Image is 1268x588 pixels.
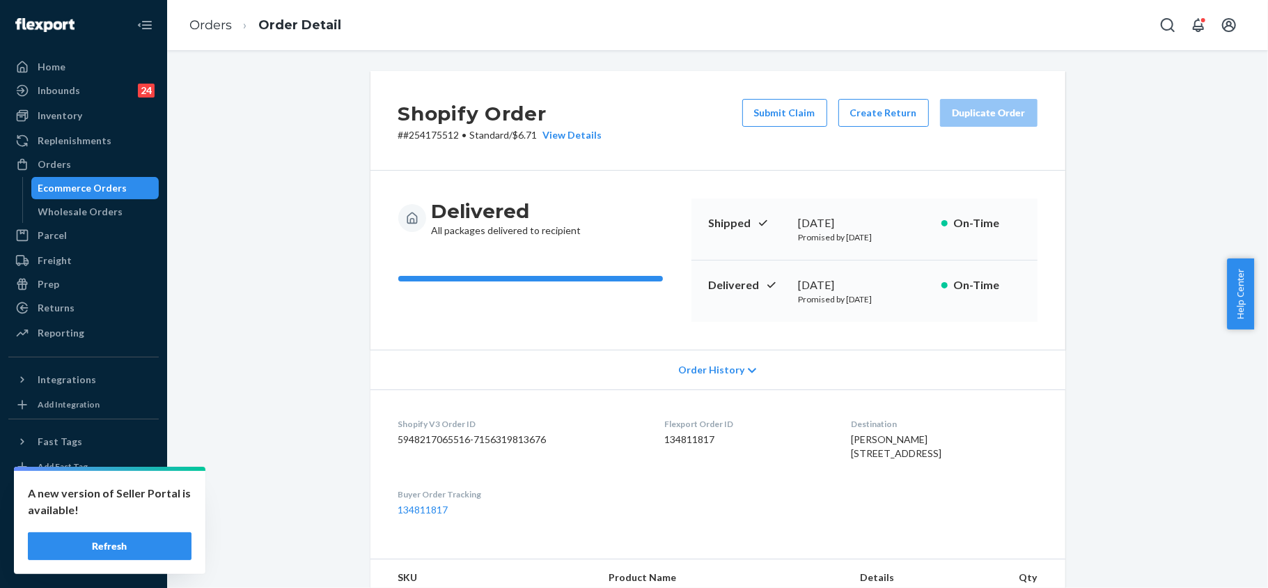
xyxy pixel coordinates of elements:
a: Order Detail [258,17,341,33]
a: Prep [8,273,159,295]
div: Inbounds [38,84,80,98]
div: [DATE] [799,215,930,231]
dt: Shopify V3 Order ID [398,418,642,430]
button: View Details [538,128,602,142]
button: Close Navigation [131,11,159,39]
a: Settings [8,481,159,503]
a: Inbounds24 [8,79,159,102]
span: • [462,129,467,141]
button: Open Search Box [1154,11,1182,39]
div: Integrations [38,373,96,387]
div: Replenishments [38,134,111,148]
button: Create Return [838,99,929,127]
div: Parcel [38,229,67,242]
a: Add Integration [8,396,159,413]
dt: Flexport Order ID [664,418,829,430]
div: Inventory [38,109,82,123]
a: Talk to Support [8,504,159,527]
button: Give Feedback [8,552,159,574]
h3: Delivered [432,199,581,224]
div: Fast Tags [38,435,82,449]
div: Reporting [38,326,84,340]
button: Integrations [8,369,159,391]
div: Wholesale Orders [38,205,123,219]
div: Home [38,60,65,74]
button: Open account menu [1215,11,1243,39]
span: Standard [470,129,510,141]
dd: 5948217065516-7156319813676 [398,433,642,447]
a: 134811817 [398,504,448,516]
dd: 134811817 [664,433,829,447]
button: Duplicate Order [940,99,1038,127]
div: All packages delivered to recipient [432,199,581,238]
dt: Buyer Order Tracking [398,488,642,500]
div: Ecommerce Orders [38,181,127,195]
p: Shipped [708,215,788,231]
p: Promised by [DATE] [799,293,930,305]
a: Orders [8,153,159,176]
span: [PERSON_NAME] [STREET_ADDRESS] [851,433,941,459]
a: Inventory [8,105,159,127]
span: Order History [678,363,744,377]
p: Promised by [DATE] [799,231,930,243]
button: Fast Tags [8,431,159,453]
a: Wholesale Orders [31,201,159,223]
p: Delivered [708,277,788,293]
button: Refresh [28,532,191,560]
ol: breadcrumbs [178,5,352,46]
button: Help Center [1227,258,1254,330]
p: On-Time [953,215,1021,231]
div: [DATE] [799,277,930,293]
button: Submit Claim [742,99,827,127]
div: Freight [38,254,72,268]
p: On-Time [953,277,1021,293]
p: # #254175512 / $6.71 [398,128,602,142]
dt: Destination [851,418,1037,430]
a: Reporting [8,322,159,344]
a: Ecommerce Orders [31,177,159,199]
a: Replenishments [8,130,159,152]
h2: Shopify Order [398,99,602,128]
a: Help Center [8,528,159,550]
a: Home [8,56,159,78]
div: Add Fast Tag [38,461,88,472]
div: 24 [138,84,155,98]
div: Prep [38,277,59,291]
a: Parcel [8,224,159,247]
a: Add Fast Tag [8,458,159,475]
div: Add Integration [38,399,100,410]
div: Returns [38,301,75,315]
a: Returns [8,297,159,319]
div: Orders [38,157,71,171]
a: Freight [8,249,159,272]
img: Flexport logo [15,18,75,32]
button: Open notifications [1184,11,1212,39]
p: A new version of Seller Portal is available! [28,485,191,518]
div: Duplicate Order [952,106,1026,120]
a: Orders [189,17,232,33]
